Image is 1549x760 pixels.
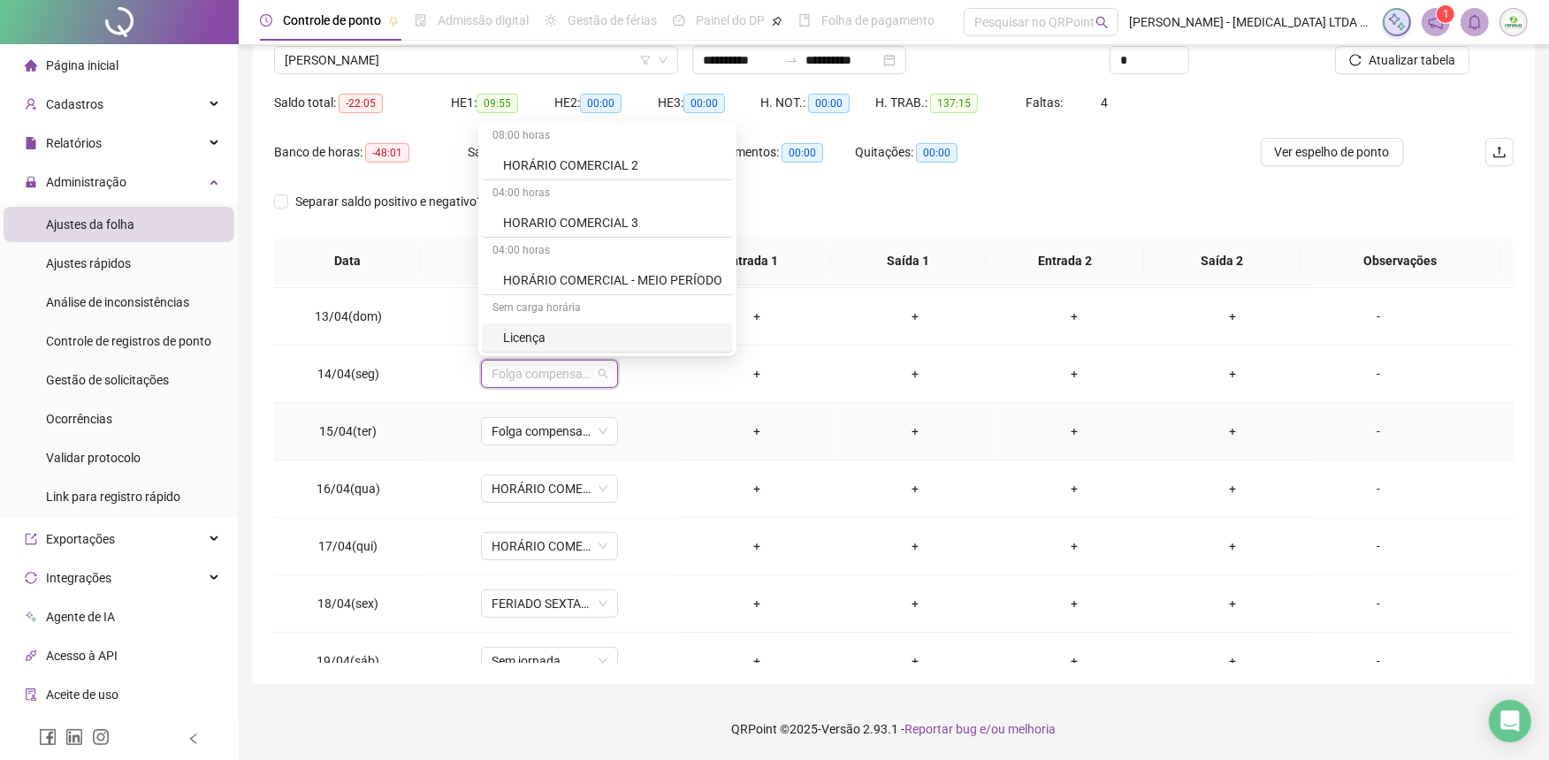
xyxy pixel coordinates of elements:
div: + [1167,364,1297,384]
div: + [691,307,821,326]
div: H. TRAB.: [875,93,1026,113]
div: HORÁRIO COMERCIAL - MEIO PERÍODO [482,266,733,295]
div: + [851,307,981,326]
span: Cadastros [46,97,103,111]
div: + [1009,422,1139,441]
span: sync [25,572,37,584]
span: clock-circle [260,14,272,27]
span: Atualizar tabela [1369,50,1455,70]
span: 13/04(dom) [315,309,382,323]
span: bell [1467,14,1483,30]
th: Saída 2 [1144,237,1301,285]
div: + [691,422,821,441]
span: 15/04(ter) [319,424,377,438]
span: Link para registro rápido [46,490,180,504]
div: HE 3: [658,93,761,113]
span: Versão [822,722,861,736]
span: Folha de pagamento [821,13,935,27]
th: Saída 1 [830,237,987,285]
span: home [25,59,37,72]
span: Faltas: [1026,95,1065,110]
span: Admissão digital [438,13,529,27]
span: upload [1492,145,1507,159]
img: 23465 [1500,9,1527,35]
div: + [851,422,981,441]
span: filter [640,55,651,65]
div: Saldo total: [274,93,451,113]
span: Gestão de férias [568,13,657,27]
span: Controle de registros de ponto [46,334,211,348]
span: api [25,650,37,662]
div: 04:00 horas [482,180,733,209]
div: + [1009,307,1139,326]
span: notification [1428,14,1444,30]
div: - [1326,479,1431,498]
div: HORARIO COMERCIAL 3 [482,209,733,238]
span: linkedin [65,728,83,746]
div: - [1326,536,1431,556]
span: 16/04(qua) [317,482,380,496]
div: - [1326,364,1431,384]
div: + [1167,651,1297,671]
div: - [1326,594,1431,613]
div: H. NOT.: [760,93,875,113]
span: 17/04(qui) [318,539,378,553]
th: Observações [1301,237,1500,285]
div: + [851,651,981,671]
div: - [1326,422,1431,441]
div: + [1009,479,1139,498]
span: Agente de IA [46,610,115,624]
span: 137:15 [930,94,978,113]
span: to [784,53,798,67]
div: + [1167,594,1297,613]
span: 00:00 [683,94,725,113]
span: 18/04(sex) [317,597,378,611]
div: 08:00 horas [482,123,733,151]
div: HE 2: [554,93,658,113]
div: + [851,594,981,613]
div: 04:00 horas [482,238,733,266]
div: HORARIO COMERCIAL 3 [503,213,722,232]
span: KARLAS VALÉRIA DA CRUZ [285,47,668,73]
span: file [25,137,37,149]
div: + [691,651,821,671]
span: Reportar bug e/ou melhoria [905,722,1057,736]
span: instagram [92,728,110,746]
span: reload [1349,54,1362,66]
div: + [1009,651,1139,671]
div: HORÁRIO COMERCIAL - MEIO PERÍODO [503,270,722,290]
span: Validar protocolo [46,451,141,465]
span: pushpin [388,16,399,27]
span: 00:00 [580,94,622,113]
button: Ver espelho de ponto [1261,138,1404,166]
span: FERIADO SEXTA-FEIRA SANTA [492,590,607,617]
div: HORÁRIO COMERCIAL 2 [503,156,722,175]
span: audit [25,688,37,701]
span: Sem jornada [492,648,607,674]
div: + [851,479,981,498]
th: Jornadas [420,237,673,285]
span: book [798,14,811,27]
sup: 1 [1437,5,1454,23]
th: Entrada 2 [987,237,1143,285]
th: Entrada 1 [673,237,829,285]
span: Ajustes rápidos [46,256,131,270]
div: + [1167,536,1297,556]
div: Saldo anterior ao período: [468,142,700,163]
div: + [691,479,821,498]
div: HORÁRIO COMERCIAL 2 [482,151,733,180]
div: + [1167,422,1297,441]
div: + [1009,364,1139,384]
span: file-done [415,14,427,27]
span: Controle de ponto [283,13,381,27]
span: search [1095,16,1109,29]
span: 00:00 [916,143,958,163]
span: -22:05 [339,94,383,113]
div: Licença [503,328,722,347]
span: HORÁRIO COMERCIAL 1 [492,533,607,559]
span: pushpin [772,16,782,27]
span: Administração [46,175,126,189]
span: Exportações [46,532,115,546]
span: Ver espelho de ponto [1275,142,1390,162]
button: Atualizar tabela [1335,46,1469,74]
